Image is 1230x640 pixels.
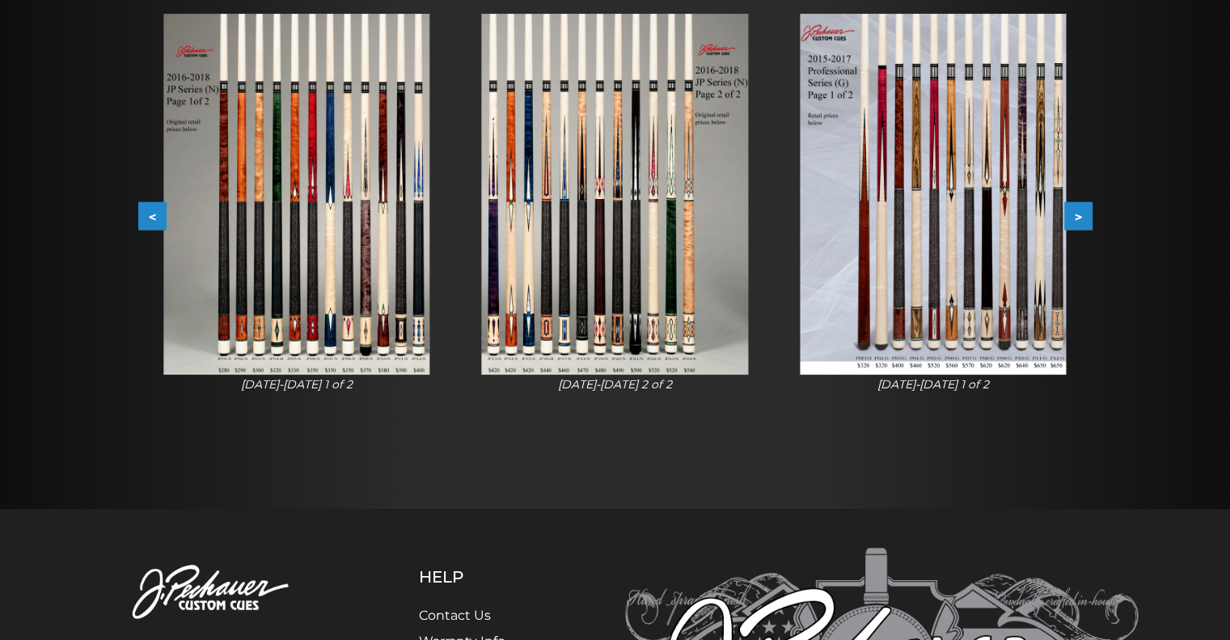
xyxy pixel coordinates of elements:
[91,548,339,638] img: Pechauer Custom Cues
[419,567,544,587] h5: Help
[877,377,989,392] i: [DATE]-[DATE] 1 of 2
[419,608,491,623] a: Contact Us
[241,377,353,392] i: [DATE]-[DATE] 1 of 2
[138,202,167,231] button: <
[138,202,1093,231] div: Carousel Navigation
[1064,202,1093,231] button: >
[558,377,672,392] i: [DATE]-[DATE] 2 of 2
